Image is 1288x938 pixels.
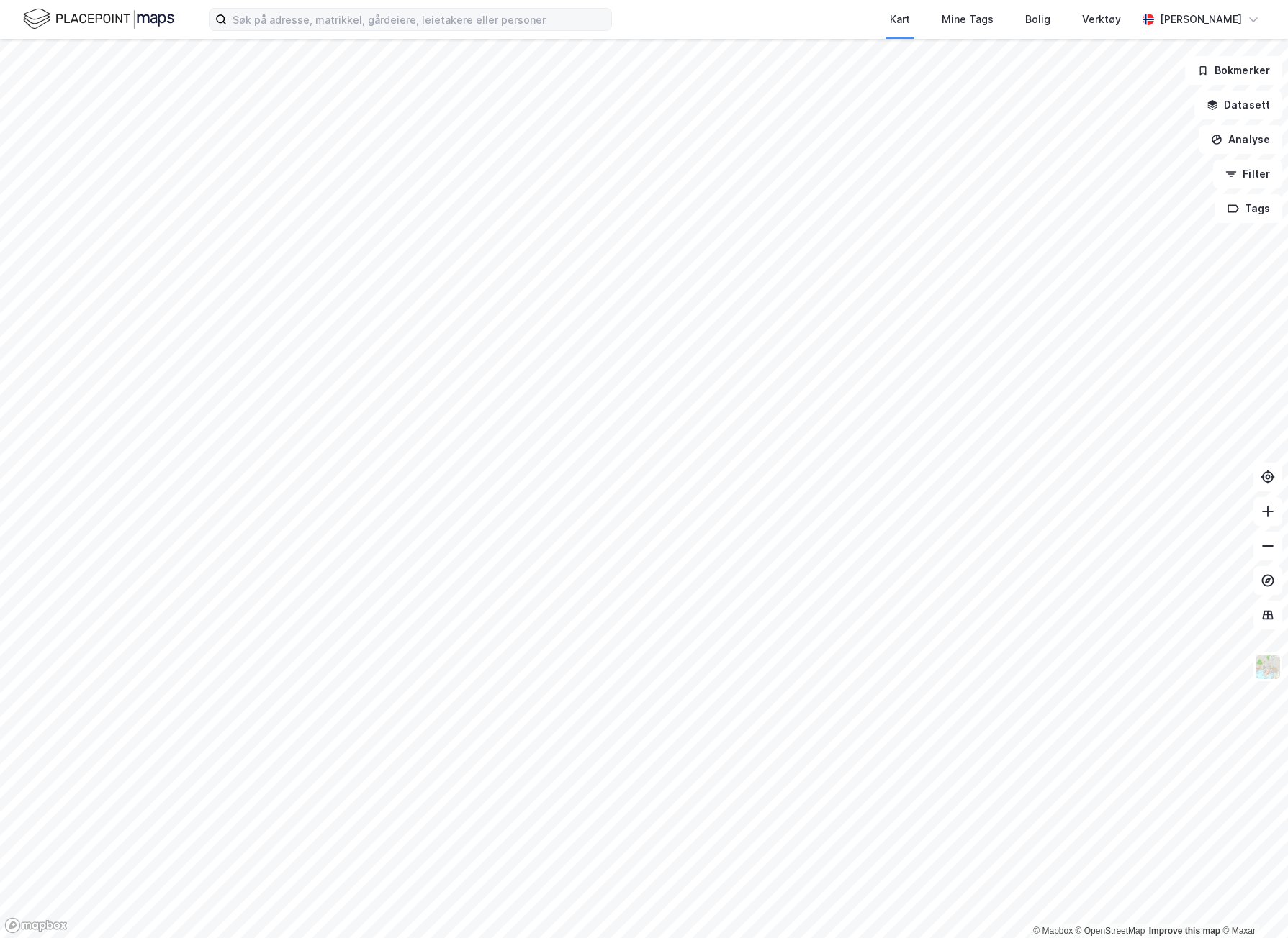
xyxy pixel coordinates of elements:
button: Filter [1213,160,1282,188]
img: Z [1254,653,1282,680]
input: Søk på adresse, matrikkel, gårdeiere, leietakere eller personer [227,9,611,30]
button: Tags [1215,194,1282,223]
div: [PERSON_NAME] [1160,11,1242,28]
div: Mine Tags [942,11,994,28]
button: Bokmerker [1185,56,1282,85]
a: Mapbox [1033,926,1073,936]
div: Verktøy [1082,11,1121,28]
div: Kart [890,11,910,28]
img: logo.f888ab2527a4732fd821a326f86c7f29.svg [23,6,174,32]
a: OpenStreetMap [1076,926,1145,936]
button: Analyse [1199,125,1282,154]
iframe: Chat Widget [1216,869,1288,938]
a: Improve this map [1149,926,1220,936]
div: Bolig [1025,11,1050,28]
button: Datasett [1194,91,1282,119]
a: Mapbox homepage [4,917,68,934]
